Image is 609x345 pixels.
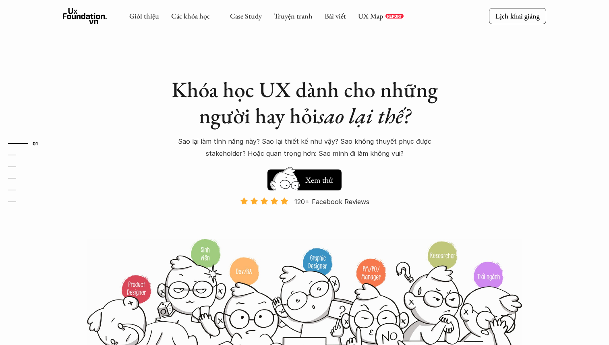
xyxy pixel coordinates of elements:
a: Case Study [230,11,262,21]
h1: Khóa học UX dành cho những người hay hỏi [164,76,445,129]
em: sao lại thế? [318,101,410,130]
p: REPORT [387,14,402,19]
a: UX Map [358,11,383,21]
h5: Xem thử [305,174,333,186]
a: Xem thử [267,165,342,190]
p: Sao lại làm tính năng này? Sao lại thiết kế như vậy? Sao không thuyết phục được stakeholder? Hoặc... [164,135,445,160]
a: Giới thiệu [129,11,159,21]
a: 120+ Facebook Reviews [233,197,376,238]
strong: 01 [33,140,38,146]
a: Lịch khai giảng [489,8,546,24]
p: 120+ Facebook Reviews [294,196,369,208]
a: REPORT [385,14,404,19]
a: Bài viết [325,11,346,21]
p: Lịch khai giảng [495,11,540,21]
a: Các khóa học [171,11,210,21]
a: Truyện tranh [274,11,313,21]
a: 01 [8,138,46,148]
